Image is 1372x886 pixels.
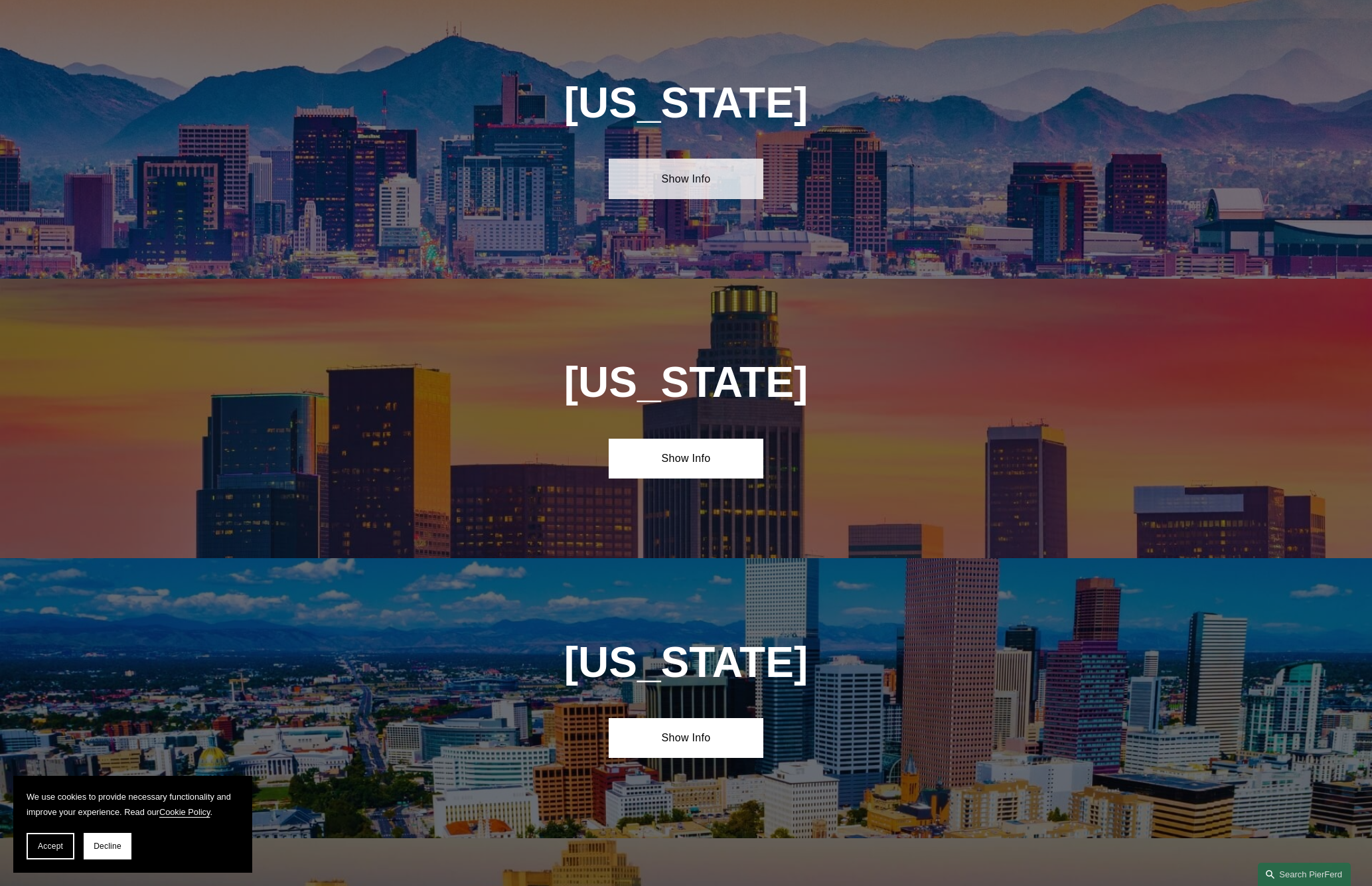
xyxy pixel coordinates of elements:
a: Show Info [609,718,763,758]
a: Show Info [609,439,763,479]
span: Decline [94,842,121,851]
a: Search this site [1258,863,1351,886]
a: Show Info [609,159,763,198]
h1: [US_STATE] [493,638,879,687]
h1: [US_STATE] [493,358,879,407]
a: Cookie Policy [159,807,210,817]
h1: [US_STATE] [493,79,879,127]
p: We use cookies to provide necessary functionality and improve your experience. Read our . [27,789,239,820]
button: Accept [27,833,74,859]
span: Accept [38,842,63,851]
button: Decline [84,833,131,859]
section: Cookie banner [13,776,252,873]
